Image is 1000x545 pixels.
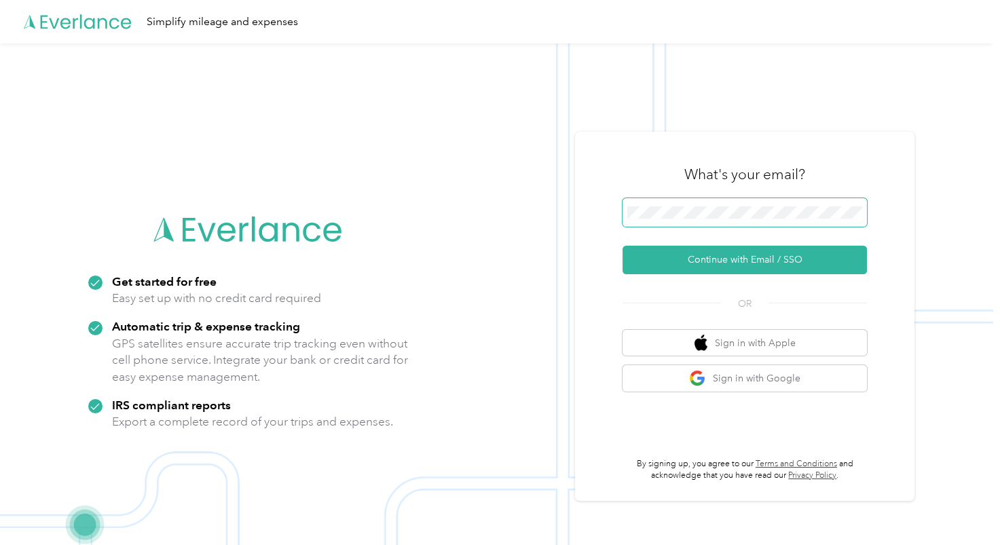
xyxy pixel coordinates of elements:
p: Easy set up with no credit card required [112,290,321,307]
a: Terms and Conditions [756,459,837,469]
button: apple logoSign in with Apple [623,330,867,356]
button: google logoSign in with Google [623,365,867,392]
strong: IRS compliant reports [112,398,231,412]
strong: Automatic trip & expense tracking [112,319,300,333]
a: Privacy Policy [788,470,836,481]
p: Export a complete record of your trips and expenses. [112,413,393,430]
img: google logo [689,370,706,387]
img: apple logo [695,335,708,352]
strong: Get started for free [112,274,217,288]
p: By signing up, you agree to our and acknowledge that you have read our . [623,458,867,482]
span: OR [721,297,768,311]
button: Continue with Email / SSO [623,246,867,274]
div: Simplify mileage and expenses [147,14,298,31]
p: GPS satellites ensure accurate trip tracking even without cell phone service. Integrate your bank... [112,335,409,386]
h3: What's your email? [684,165,805,184]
